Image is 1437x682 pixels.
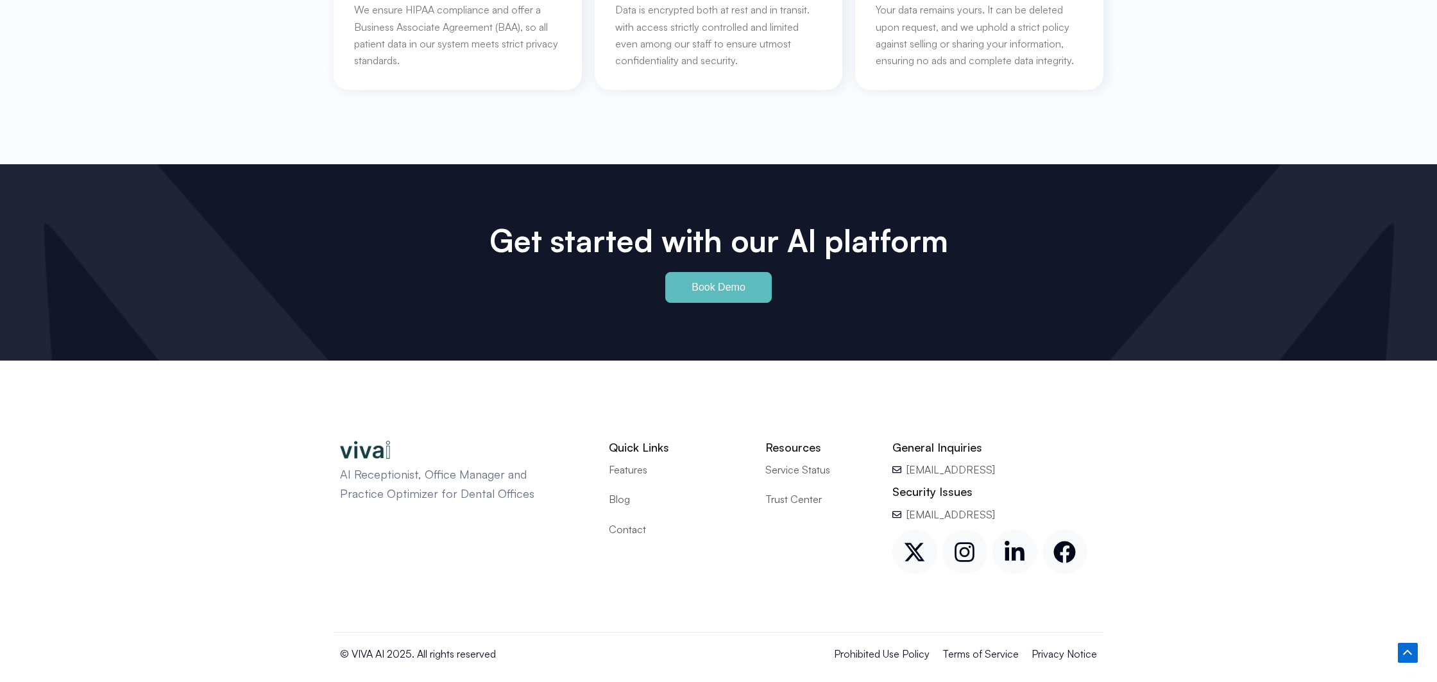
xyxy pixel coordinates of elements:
[609,521,746,538] a: Contact
[942,645,1019,662] a: Terms of Service
[765,461,830,478] span: Service Status
[609,461,746,478] a: Features
[615,1,822,69] p: Data is encrypted both at rest and in transit. with access strictly controlled and limited even a...
[665,272,772,303] a: Book Demo
[892,484,1097,499] h2: Security Issues
[609,461,647,478] span: Features
[765,440,872,455] h2: Resources
[903,461,995,478] span: [EMAIL_ADDRESS]
[1032,645,1097,662] a: Privacy Notice
[903,506,995,523] span: [EMAIL_ADDRESS]
[876,1,1083,69] p: Your data remains yours. It can be deleted upon request, and we uphold a strict policy against se...
[892,461,1097,478] a: [EMAIL_ADDRESS]
[765,491,872,507] a: Trust Center
[765,461,872,478] a: Service Status
[834,645,930,662] a: Prohibited Use Policy
[354,1,561,69] p: We ensure HIPAA compliance and offer a Business Associate Agreement (BAA), so all patient data in...
[892,440,1097,455] h2: General Inquiries
[340,645,672,662] p: © VIVA AI 2025. All rights reserved
[692,282,745,293] span: Book Demo
[765,491,822,507] span: Trust Center
[609,521,646,538] span: Contact
[609,491,746,507] a: Blog
[609,440,746,455] h2: Quick Links
[455,222,982,259] h2: Get started with our Al platform
[892,506,1097,523] a: [EMAIL_ADDRESS]
[609,491,630,507] span: Blog
[340,465,565,503] p: AI Receptionist, Office Manager and Practice Optimizer for Dental Offices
